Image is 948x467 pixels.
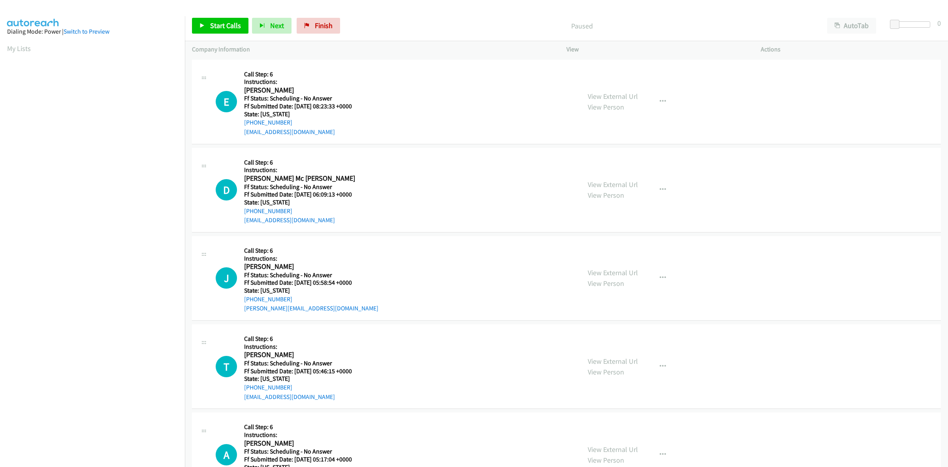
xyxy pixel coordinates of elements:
[244,86,362,95] h2: [PERSON_NAME]
[270,21,284,30] span: Next
[244,343,362,351] h5: Instructions:
[64,28,109,35] a: Switch to Preview
[588,92,638,101] a: View External Url
[244,216,335,224] a: [EMAIL_ADDRESS][DOMAIN_NAME]
[244,271,378,279] h5: Ff Status: Scheduling - No Answer
[244,207,292,215] a: [PHONE_NUMBER]
[315,21,333,30] span: Finish
[244,375,362,383] h5: State: [US_STATE]
[244,431,362,439] h5: Instructions:
[588,357,638,366] a: View External Url
[588,180,638,189] a: View External Url
[216,444,237,465] div: The call is yet to be attempted
[244,191,362,199] h5: Ff Submitted Date: [DATE] 06:09:13 +0000
[244,393,335,401] a: [EMAIL_ADDRESS][DOMAIN_NAME]
[244,70,362,78] h5: Call Step: 6
[192,45,552,54] p: Company Information
[244,110,362,118] h5: State: [US_STATE]
[894,21,930,28] div: Delay between calls (in seconds)
[244,384,292,391] a: [PHONE_NUMBER]
[244,279,378,287] h5: Ff Submitted Date: [DATE] 05:58:54 +0000
[216,444,237,465] h1: A
[588,268,638,277] a: View External Url
[216,179,237,200] div: The call is yet to be attempted
[216,267,237,289] h1: J
[244,199,362,206] h5: State: [US_STATE]
[588,191,624,200] a: View Person
[244,304,378,312] a: [PERSON_NAME][EMAIL_ADDRESS][DOMAIN_NAME]
[244,78,362,86] h5: Instructions:
[244,335,362,343] h5: Call Step: 6
[244,423,362,431] h5: Call Step: 6
[588,456,624,465] a: View Person
[244,95,362,102] h5: Ff Status: Scheduling - No Answer
[7,61,185,437] iframe: Dialpad
[7,44,31,53] a: My Lists
[244,119,292,126] a: [PHONE_NUMBER]
[761,45,941,54] p: Actions
[244,448,362,456] h5: Ff Status: Scheduling - No Answer
[588,279,624,288] a: View Person
[216,267,237,289] div: The call is yet to be attempted
[7,27,178,36] div: Dialing Mode: Power |
[244,247,378,255] h5: Call Step: 6
[297,18,340,34] a: Finish
[588,367,624,376] a: View Person
[244,367,362,375] h5: Ff Submitted Date: [DATE] 05:46:15 +0000
[244,456,362,463] h5: Ff Submitted Date: [DATE] 05:17:04 +0000
[216,91,237,112] h1: E
[244,102,362,110] h5: Ff Submitted Date: [DATE] 08:23:33 +0000
[351,21,813,31] p: Paused
[216,91,237,112] div: The call is yet to be attempted
[244,174,362,183] h2: [PERSON_NAME] Mc [PERSON_NAME]
[827,18,876,34] button: AutoTab
[244,183,362,191] h5: Ff Status: Scheduling - No Answer
[588,445,638,454] a: View External Url
[216,179,237,200] h1: D
[216,356,237,377] div: The call is yet to be attempted
[244,287,378,295] h5: State: [US_STATE]
[244,262,362,271] h2: [PERSON_NAME]
[244,295,292,303] a: [PHONE_NUMBER]
[244,439,362,448] h2: [PERSON_NAME]
[252,18,292,34] button: Next
[244,128,335,136] a: [EMAIL_ADDRESS][DOMAIN_NAME]
[244,350,362,359] h2: [PERSON_NAME]
[937,18,941,28] div: 0
[244,159,362,166] h5: Call Step: 6
[210,21,241,30] span: Start Calls
[216,356,237,377] h1: T
[244,359,362,367] h5: Ff Status: Scheduling - No Answer
[244,166,362,174] h5: Instructions:
[588,102,624,112] a: View Person
[192,18,248,34] a: Start Calls
[244,255,378,263] h5: Instructions:
[566,45,747,54] p: View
